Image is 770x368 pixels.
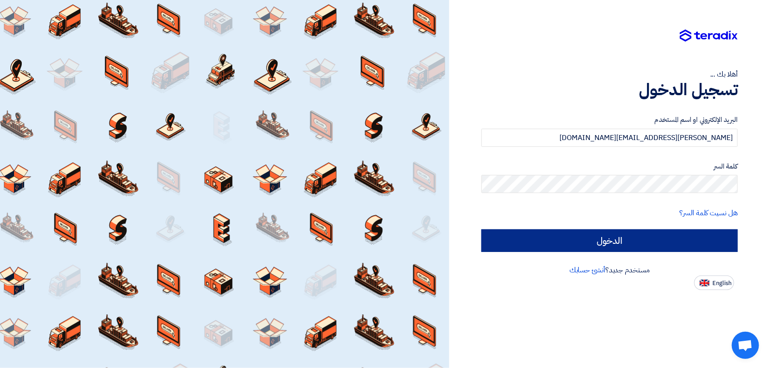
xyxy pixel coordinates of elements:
[481,229,738,252] input: الدخول
[700,280,710,286] img: en-US.png
[680,208,738,218] a: هل نسيت كلمة السر؟
[481,115,738,125] label: البريد الإلكتروني او اسم المستخدم
[481,69,738,80] div: أهلا بك ...
[694,276,734,290] button: English
[712,280,731,286] span: English
[732,332,759,359] div: Open chat
[481,80,738,100] h1: تسجيل الدخول
[481,161,738,172] label: كلمة السر
[569,265,605,276] a: أنشئ حسابك
[481,129,738,147] input: أدخل بريد العمل الإلكتروني او اسم المستخدم الخاص بك ...
[680,29,738,42] img: Teradix logo
[481,265,738,276] div: مستخدم جديد؟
